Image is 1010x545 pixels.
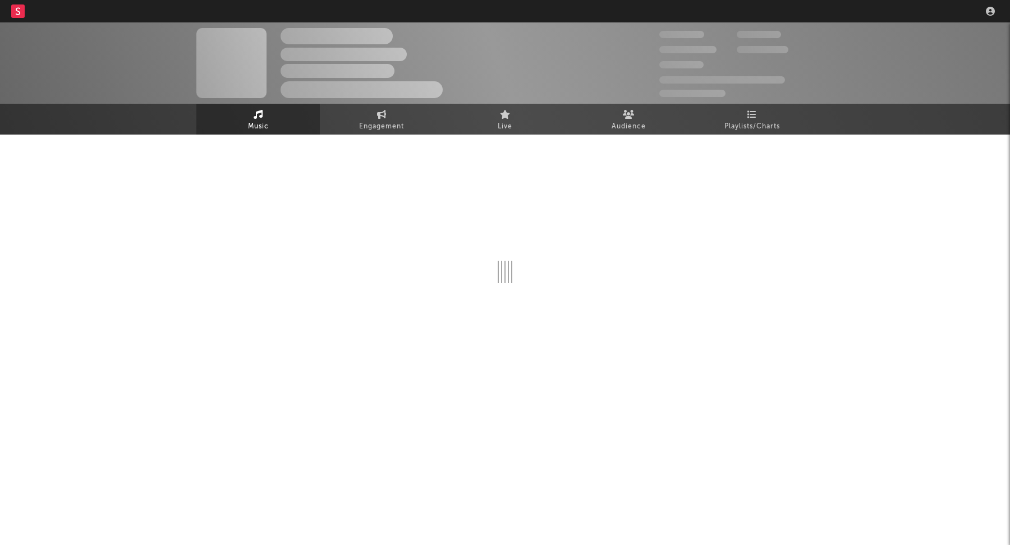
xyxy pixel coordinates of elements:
[659,61,704,68] span: 100,000
[196,104,320,135] a: Music
[567,104,690,135] a: Audience
[659,76,785,84] span: 50,000,000 Monthly Listeners
[248,120,269,133] span: Music
[737,46,788,53] span: 1,000,000
[659,90,726,97] span: Jump Score: 85.0
[659,46,717,53] span: 50,000,000
[443,104,567,135] a: Live
[320,104,443,135] a: Engagement
[690,104,814,135] a: Playlists/Charts
[359,120,404,133] span: Engagement
[498,120,512,133] span: Live
[737,31,781,38] span: 100,000
[612,120,646,133] span: Audience
[659,31,704,38] span: 300,000
[724,120,780,133] span: Playlists/Charts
